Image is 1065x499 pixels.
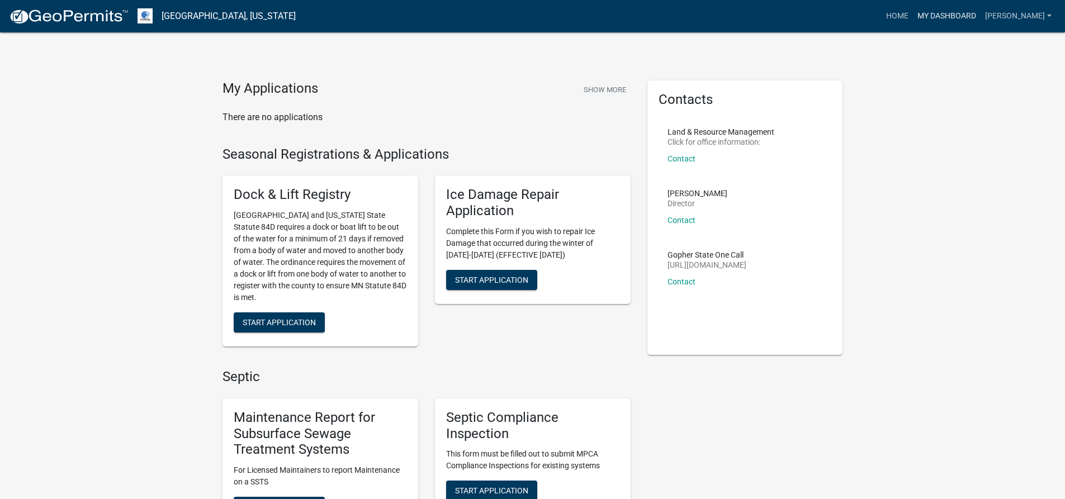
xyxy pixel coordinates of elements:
[223,146,631,163] h4: Seasonal Registrations & Applications
[668,251,746,259] p: Gopher State One Call
[668,277,695,286] a: Contact
[455,486,528,495] span: Start Application
[668,128,774,136] p: Land & Resource Management
[234,312,325,332] button: Start Application
[668,216,695,225] a: Contact
[223,80,318,97] h4: My Applications
[223,111,631,124] p: There are no applications
[668,154,695,163] a: Contact
[162,7,296,26] a: [GEOGRAPHIC_DATA], [US_STATE]
[668,189,727,197] p: [PERSON_NAME]
[659,92,832,108] h5: Contacts
[243,318,316,327] span: Start Application
[913,6,981,27] a: My Dashboard
[882,6,913,27] a: Home
[668,261,746,269] p: [URL][DOMAIN_NAME]
[234,410,407,458] h5: Maintenance Report for Subsurface Sewage Treatment Systems
[446,410,619,442] h5: Septic Compliance Inspection
[446,226,619,261] p: Complete this Form if you wish to repair Ice Damage that occurred during the winter of [DATE]-[DA...
[668,138,774,146] p: Click for office information:
[446,270,537,290] button: Start Application
[234,187,407,203] h5: Dock & Lift Registry
[223,369,631,385] h4: Septic
[234,464,407,488] p: For Licensed Maintainers to report Maintenance on a SSTS
[234,210,407,303] p: [GEOGRAPHIC_DATA] and [US_STATE] State Statute 84D requires a dock or boat lift to be out of the ...
[579,80,631,99] button: Show More
[668,199,727,207] p: Director
[446,187,619,219] h5: Ice Damage Repair Application
[981,6,1056,27] a: [PERSON_NAME]
[138,8,153,23] img: Otter Tail County, Minnesota
[446,448,619,472] p: This form must be filled out to submit MPCA Compliance Inspections for existing systems
[455,275,528,284] span: Start Application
